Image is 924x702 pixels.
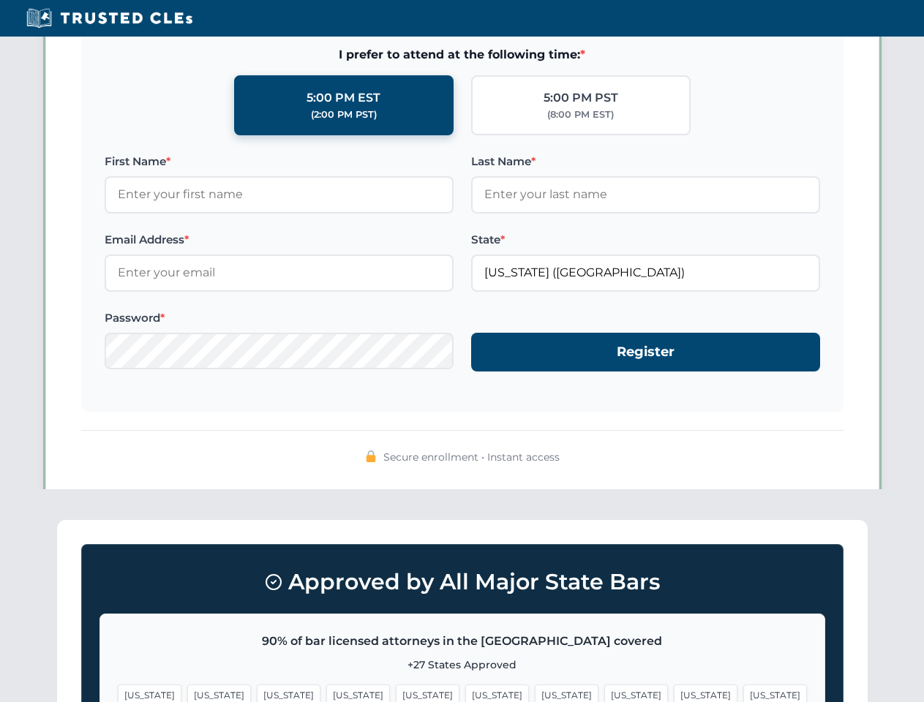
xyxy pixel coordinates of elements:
[118,632,807,651] p: 90% of bar licensed attorneys in the [GEOGRAPHIC_DATA] covered
[105,153,454,170] label: First Name
[99,562,825,602] h3: Approved by All Major State Bars
[105,45,820,64] span: I prefer to attend at the following time:
[311,107,377,122] div: (2:00 PM PST)
[22,7,197,29] img: Trusted CLEs
[471,231,820,249] label: State
[471,153,820,170] label: Last Name
[471,333,820,371] button: Register
[471,176,820,213] input: Enter your last name
[105,254,454,291] input: Enter your email
[307,88,380,107] div: 5:00 PM EST
[471,254,820,291] input: Florida (FL)
[547,107,614,122] div: (8:00 PM EST)
[544,88,618,107] div: 5:00 PM PST
[365,450,377,462] img: 🔒
[383,449,560,465] span: Secure enrollment • Instant access
[118,657,807,673] p: +27 States Approved
[105,309,454,327] label: Password
[105,176,454,213] input: Enter your first name
[105,231,454,249] label: Email Address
